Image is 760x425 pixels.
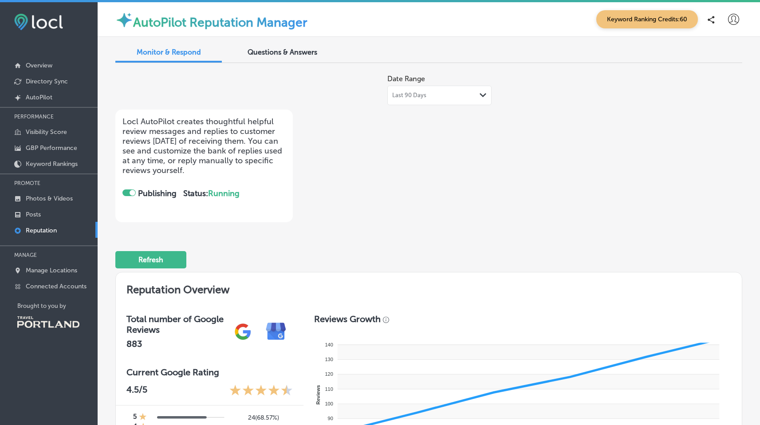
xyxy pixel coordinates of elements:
p: Reputation [26,227,57,234]
strong: Publishing [138,189,177,198]
img: fda3e92497d09a02dc62c9cd864e3231.png [14,14,63,30]
tspan: 100 [325,401,333,406]
img: autopilot-icon [115,11,133,29]
tspan: 130 [325,357,333,362]
p: Posts [26,211,41,218]
p: Brought to you by [17,303,98,309]
h5: 24 ( 68.57% ) [231,414,279,421]
text: Reviews [316,385,321,405]
span: Questions & Answers [248,48,317,56]
tspan: 90 [328,416,333,421]
img: e7ababfa220611ac49bdb491a11684a6.png [260,315,293,348]
p: 4.5 /5 [126,384,147,398]
span: Monitor & Respond [137,48,201,56]
h2: Reputation Overview [116,272,742,303]
p: Connected Accounts [26,283,87,290]
tspan: 110 [325,386,333,392]
p: Photos & Videos [26,195,73,202]
p: Locl AutoPilot creates thoughtful helpful review messages and replies to customer reviews [DATE] ... [122,117,286,175]
p: Manage Locations [26,267,77,274]
p: GBP Performance [26,144,77,152]
h4: 5 [133,413,137,422]
tspan: 120 [325,371,333,377]
p: Visibility Score [26,128,67,136]
div: 4.5 Stars [229,384,293,398]
h3: Total number of Google Reviews [126,314,226,335]
span: Last 90 Days [392,92,426,99]
span: Running [208,189,240,198]
h3: Current Google Rating [126,367,293,378]
strong: Status: [183,189,240,198]
h2: 883 [126,338,226,349]
tspan: 140 [325,342,333,347]
p: AutoPilot [26,94,52,101]
button: Refresh [115,251,186,268]
img: Travel Portland [17,316,79,328]
p: Directory Sync [26,78,68,85]
p: Keyword Rankings [26,160,78,168]
div: 1 Star [139,413,147,422]
img: gPZS+5FD6qPJAAAAABJRU5ErkJggg== [226,315,260,348]
span: Keyword Ranking Credits: 60 [596,10,698,28]
p: Overview [26,62,52,69]
h3: Reviews Growth [314,314,381,324]
label: AutoPilot Reputation Manager [133,15,307,30]
label: Date Range [387,75,425,83]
